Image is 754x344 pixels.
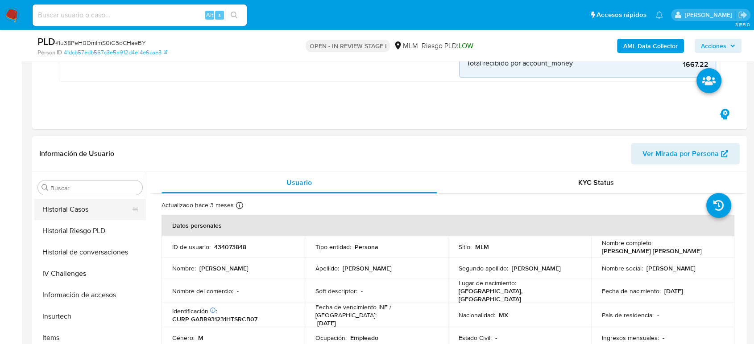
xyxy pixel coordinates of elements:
button: Acciones [695,39,742,53]
p: - [663,334,664,342]
p: Nacionalidad : [459,311,495,319]
p: Ocupación : [315,334,347,342]
button: Ver Mirada por Persona [631,143,740,164]
p: Estado Civil : [459,334,492,342]
p: M [198,334,203,342]
button: Buscar [41,184,49,191]
p: [DATE] [317,319,336,327]
span: Riesgo PLD: [421,41,473,51]
span: KYC Status [578,177,614,188]
p: Apellido : [315,264,339,272]
span: 3.155.0 [735,21,750,28]
span: Usuario [286,177,312,188]
input: Buscar [50,184,139,192]
p: Soft descriptor : [315,287,357,295]
p: Nombre social : [602,264,643,272]
p: Nombre del comercio : [172,287,233,295]
a: Notificaciones [655,11,663,19]
p: Lugar de nacimiento : [459,279,516,287]
button: IV Challenges [34,263,146,284]
b: AML Data Collector [623,39,678,53]
p: Identificación : [172,307,217,315]
p: - [495,334,497,342]
p: [PERSON_NAME] [512,264,561,272]
span: Alt [206,11,213,19]
p: Fecha de vencimiento INE / [GEOGRAPHIC_DATA] : [315,303,437,319]
p: Género : [172,334,195,342]
p: Nombre completo : [602,239,653,247]
p: ID de usuario : [172,243,211,251]
button: Insurtech [34,306,146,327]
p: MLM [475,243,489,251]
p: Persona [355,243,378,251]
p: Nombre : [172,264,196,272]
button: Historial Casos [34,199,139,220]
b: Person ID [37,49,62,57]
button: Historial Riesgo PLD [34,220,146,242]
span: # Iu38PeH0DmImS0iG5oCHaeBY [55,38,146,47]
p: [PERSON_NAME] [343,264,392,272]
p: Actualizado hace 3 meses [162,201,234,209]
span: Acciones [701,39,726,53]
p: [PERSON_NAME] [199,264,249,272]
b: PLD [37,34,55,49]
button: AML Data Collector [617,39,684,53]
p: Tipo entidad : [315,243,351,251]
p: [PERSON_NAME] [646,264,696,272]
input: Buscar usuario o caso... [33,9,247,21]
p: - [657,311,659,319]
p: Segundo apellido : [459,264,508,272]
p: - [237,287,239,295]
p: 434073848 [214,243,246,251]
p: - [361,287,363,295]
h1: Información de Usuario [39,149,114,158]
a: 41dcb57edb567c3e5a912d4e14e6cae3 [64,49,167,57]
p: País de residencia : [602,311,654,319]
p: [DATE] [664,287,683,295]
p: [PERSON_NAME] [PERSON_NAME] [602,247,702,255]
span: Ver Mirada por Persona [642,143,719,164]
p: Sitio : [459,243,472,251]
span: 1667.22 [575,60,708,69]
button: search-icon [225,9,243,21]
span: Accesos rápidos [597,10,646,20]
p: [GEOGRAPHIC_DATA], [GEOGRAPHIC_DATA] [459,287,577,303]
p: Fecha de nacimiento : [602,287,661,295]
p: OPEN - IN REVIEW STAGE I [306,40,390,52]
a: Salir [738,10,747,20]
span: s [218,11,221,19]
p: Ingresos mensuales : [602,334,659,342]
th: Datos personales [162,215,734,236]
p: MX [499,311,508,319]
p: Empleado [350,334,378,342]
button: Historial de conversaciones [34,242,146,263]
div: MLM [394,41,418,51]
span: Total recibido por account_money [467,59,573,68]
span: LOW [458,41,473,51]
p: CURP GABR931231HTSRCB07 [172,315,257,323]
button: Información de accesos [34,284,146,306]
p: diego.gardunorosas@mercadolibre.com.mx [684,11,735,19]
